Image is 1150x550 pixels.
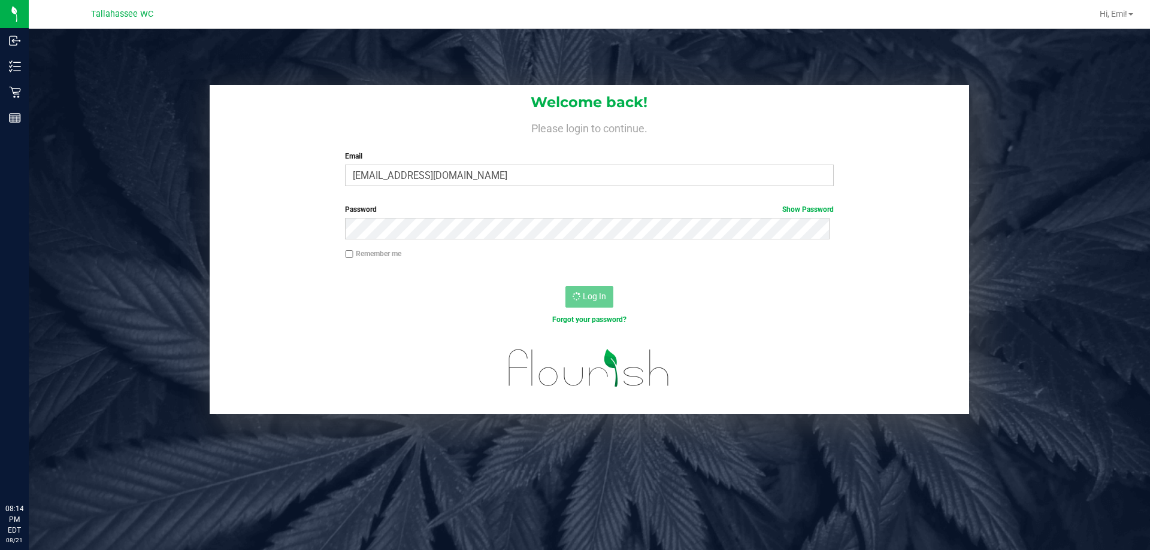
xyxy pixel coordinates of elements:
[9,86,21,98] inline-svg: Retail
[345,250,353,259] input: Remember me
[5,536,23,545] p: 08/21
[345,151,833,162] label: Email
[9,112,21,124] inline-svg: Reports
[345,205,377,214] span: Password
[9,60,21,72] inline-svg: Inventory
[9,35,21,47] inline-svg: Inbound
[565,286,613,308] button: Log In
[210,120,969,134] h4: Please login to continue.
[494,338,684,399] img: flourish_logo.svg
[5,503,23,536] p: 08:14 PM EDT
[345,248,401,259] label: Remember me
[552,315,627,324] a: Forgot your password?
[210,95,969,110] h1: Welcome back!
[91,9,153,19] span: Tallahassee WC
[583,291,606,301] span: Log In
[1100,9,1127,19] span: Hi, Emi!
[782,205,834,214] a: Show Password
